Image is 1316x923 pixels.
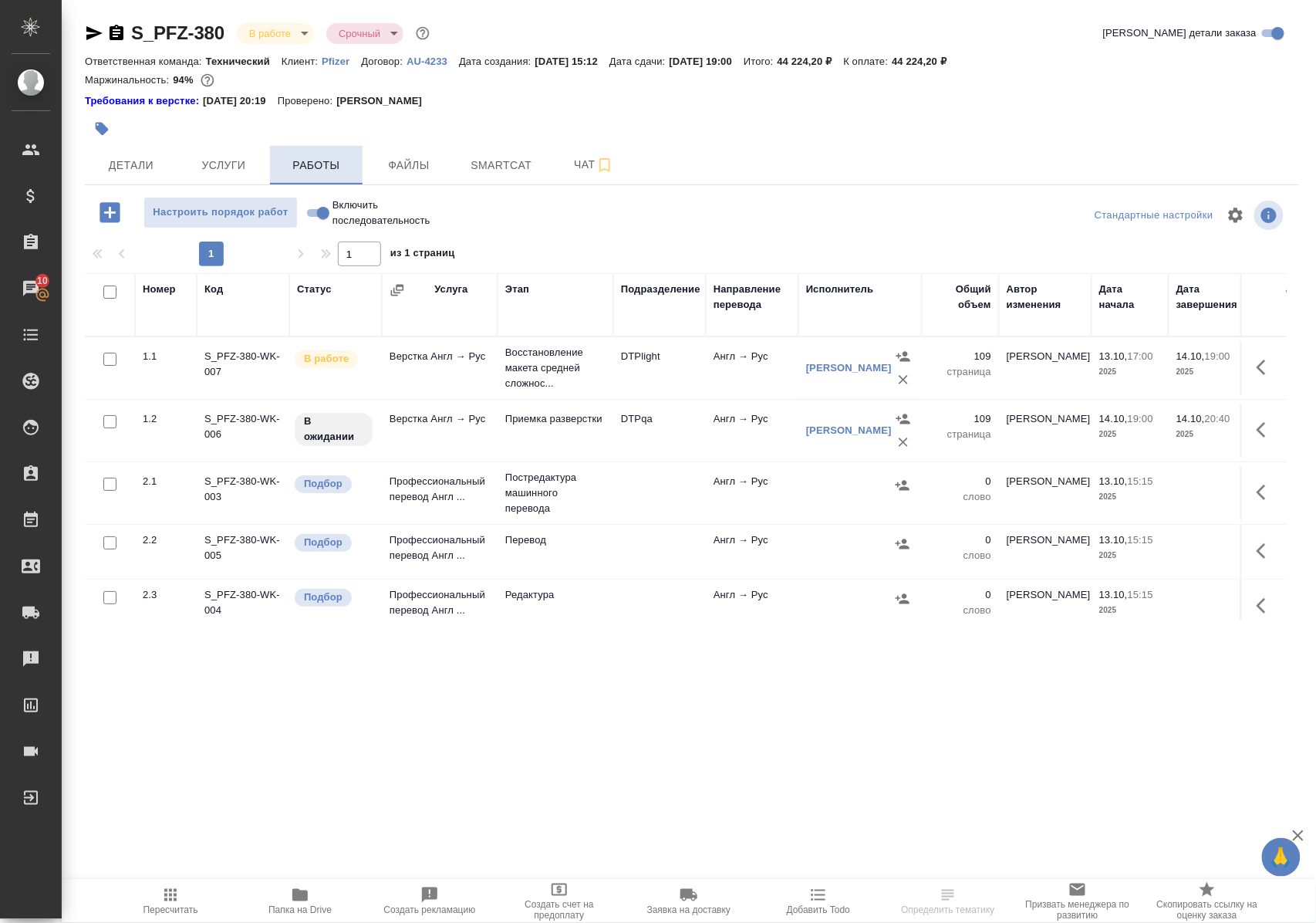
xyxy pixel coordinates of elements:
[464,156,538,175] span: Smartcat
[143,282,176,297] div: Номер
[1099,282,1161,313] div: Дата начала
[1099,603,1161,618] p: 2025
[844,56,893,67] p: К оплате:
[304,414,363,445] p: В ожидании
[1262,838,1301,877] button: 🙏
[173,74,197,86] p: 94%
[143,197,298,228] button: Настроить порядок работ
[806,362,892,374] a: [PERSON_NAME]
[107,24,126,42] button: Скопировать ссылку
[282,56,322,67] p: Клиент:
[85,93,203,109] div: Нажми, чтобы открыть папку с инструкцией
[245,27,295,40] button: В работе
[131,22,224,43] a: S_PFZ-380
[1099,475,1128,487] p: 13.10,
[706,404,798,458] td: Англ → Рус
[930,587,991,603] p: 0
[1099,413,1128,424] p: 14.10,
[85,24,103,42] button: Скопировать ссылку для ЯМессенджера
[670,56,744,67] p: [DATE] 19:00
[293,532,374,553] div: Можно подбирать исполнителей
[390,244,455,266] span: из 1 страниц
[999,341,1092,395] td: [PERSON_NAME]
[714,282,791,313] div: Направление перевода
[1128,350,1153,362] p: 17:00
[1103,25,1257,41] span: [PERSON_NAME] детали заказа
[197,580,289,634] td: S_PFZ-380-WK-004
[1099,350,1128,362] p: 13.10,
[535,56,610,67] p: [DATE] 15:12
[143,349,189,364] div: 1.1
[94,156,168,175] span: Детали
[237,23,314,44] div: В работе
[806,424,892,436] a: [PERSON_NAME]
[143,411,189,427] div: 1.2
[204,282,223,297] div: Код
[152,204,289,221] span: Настроить порядок работ
[930,489,991,505] p: слово
[613,341,706,395] td: DTPlight
[293,474,374,495] div: Можно подбирать исполнителей
[322,54,361,67] a: Pfizer
[334,27,385,40] button: Срочный
[1176,350,1205,362] p: 14.10,
[891,474,914,497] button: Назначить
[557,155,631,174] span: Чат
[143,587,189,603] div: 2.3
[1007,282,1084,313] div: Автор изменения
[1247,349,1284,386] button: Здесь прячутся важные кнопки
[197,525,289,579] td: S_PFZ-380-WK-005
[613,404,706,458] td: DTPqa
[197,70,218,90] button: 2381.65 RUB;
[1099,489,1161,505] p: 2025
[930,548,991,563] p: слово
[1247,587,1284,624] button: Здесь прячутся важные кнопки
[596,156,614,174] svg: Подписаться
[293,411,374,448] div: Исполнитель назначен, приступать к работе пока рано
[361,56,407,67] p: Договор:
[293,349,374,370] div: Исполнитель выполняет работу
[930,411,991,427] p: 109
[1099,548,1161,563] p: 2025
[1099,427,1161,442] p: 2025
[1247,474,1284,511] button: Здесь прячутся важные кнопки
[382,404,498,458] td: Верстка Англ → Рус
[85,93,203,109] a: Требования к верстке:
[999,525,1092,579] td: [PERSON_NAME]
[304,590,342,605] p: Подбор
[1205,350,1230,362] p: 19:00
[1254,201,1287,230] span: Посмотреть информацию
[413,23,433,43] button: Доп статусы указывают на важность/срочность заказа
[459,56,535,67] p: Дата создания:
[382,580,498,634] td: Профессиональный перевод Англ ...
[806,282,874,297] div: Исполнитель
[999,404,1092,458] td: [PERSON_NAME]
[505,411,606,427] p: Приемка разверстки
[279,156,353,175] span: Работы
[706,341,798,395] td: Англ → Рус
[930,474,991,489] p: 0
[891,587,914,610] button: Назначить
[706,525,798,579] td: Англ → Рус
[336,93,434,109] p: [PERSON_NAME]
[297,282,332,297] div: Статус
[892,407,915,431] button: Назначить
[930,364,991,380] p: страница
[197,341,289,395] td: S_PFZ-380-WK-007
[382,466,498,520] td: Профессиональный перевод Англ ...
[1176,427,1238,442] p: 2025
[4,269,58,308] a: 10
[1128,413,1153,424] p: 19:00
[197,404,289,458] td: S_PFZ-380-WK-006
[143,532,189,548] div: 2.2
[892,368,915,391] button: Удалить
[372,156,446,175] span: Файлы
[1099,589,1128,600] p: 13.10,
[892,56,958,67] p: 44 224,20 ₽
[390,282,405,298] button: Сгруппировать
[1176,282,1238,313] div: Дата завершения
[930,532,991,548] p: 0
[1205,413,1230,424] p: 20:40
[1128,534,1153,546] p: 15:15
[892,345,915,368] button: Назначить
